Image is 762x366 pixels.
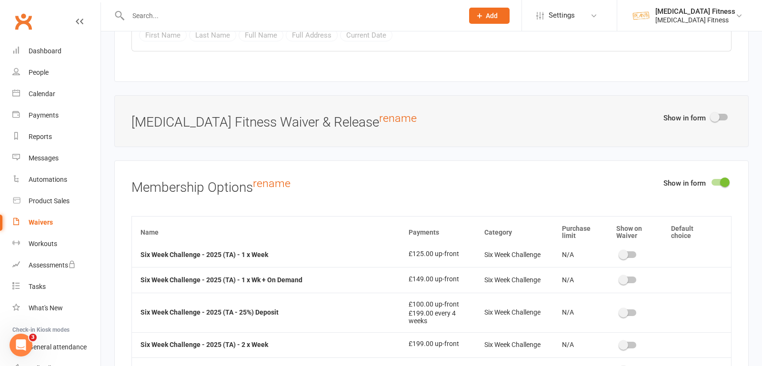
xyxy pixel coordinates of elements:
[125,9,457,22] input: Search...
[662,216,714,248] th: Default choice
[553,242,608,267] td: N/A
[12,105,100,126] a: Payments
[663,178,706,189] label: Show in form
[379,111,417,125] a: rename
[476,242,553,267] td: Six Week Challenge
[29,154,59,162] div: Messages
[409,276,467,283] div: £149.00 up-front
[400,216,476,248] th: Payments
[409,301,467,308] div: £100.00 up-front
[140,341,268,348] strong: Six Week Challenge - 2025 (TA) - 2 x Week
[486,12,498,20] span: Add
[12,62,100,83] a: People
[12,276,100,297] a: Tasks
[12,83,100,105] a: Calendar
[632,6,651,25] img: thumb_image1569280052.png
[608,216,662,248] th: Show on Waiver
[12,233,100,255] a: Workouts
[12,297,100,319] a: What's New
[29,197,70,205] div: Product Sales
[29,240,57,247] div: Workouts
[12,148,100,169] a: Messages
[10,334,32,356] iframe: Intercom live chat
[253,177,291,190] a: rename
[655,16,735,24] div: [MEDICAL_DATA] Fitness
[29,133,52,140] div: Reports
[140,308,279,316] strong: Six Week Challenge - 2025 (TA - 25%) Deposit
[12,190,100,212] a: Product Sales
[29,334,37,341] span: 3
[409,250,467,257] div: £125.00 up-front
[29,218,53,226] div: Waivers
[553,293,608,332] td: N/A
[12,126,100,148] a: Reports
[131,178,732,195] h3: Membership Options
[12,40,100,62] a: Dashboard
[553,267,608,292] td: N/A
[655,7,735,16] div: [MEDICAL_DATA] Fitness
[12,212,100,233] a: Waivers
[29,176,67,183] div: Automations
[553,332,608,357] td: N/A
[409,340,467,347] div: £199.00 up-front
[29,47,61,55] div: Dashboard
[29,283,46,290] div: Tasks
[29,343,87,351] div: General attendance
[11,10,35,33] a: Clubworx
[29,90,55,98] div: Calendar
[140,251,268,258] strong: Six Week Challenge - 2025 (TA) - 1 x Week
[663,112,706,124] label: Show in form
[12,255,100,276] a: Assessments
[29,69,49,76] div: People
[29,111,59,119] div: Payments
[409,310,467,325] div: £199.00 every 4 weeks
[12,169,100,190] a: Automations
[131,112,732,130] h3: [MEDICAL_DATA] Fitness Waiver & Release
[549,5,575,26] span: Settings
[12,336,100,358] a: General attendance kiosk mode
[29,304,63,312] div: What's New
[476,267,553,292] td: Six Week Challenge
[469,8,510,24] button: Add
[29,261,76,269] div: Assessments
[476,332,553,357] td: Six Week Challenge
[476,293,553,332] td: Six Week Challenge
[132,216,400,248] th: Name
[140,276,302,284] strong: Six Week Challenge - 2025 (TA) - 1 x Wk + On Demand
[476,216,553,248] th: Category
[553,216,608,248] th: Purchase limit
